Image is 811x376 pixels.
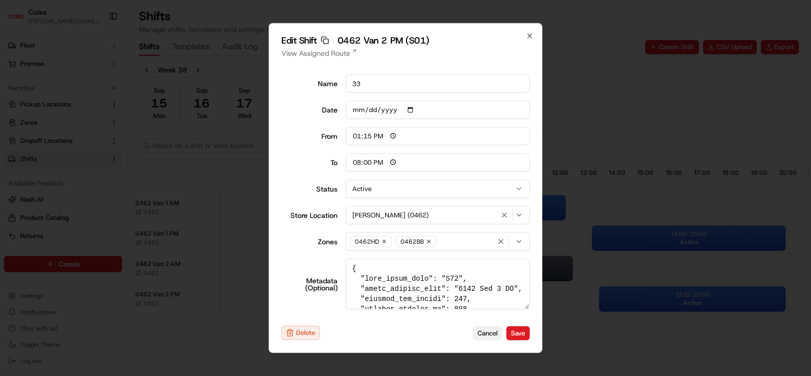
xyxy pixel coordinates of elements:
label: Zones [281,238,338,245]
span: [PERSON_NAME] (0462) [352,211,429,220]
textarea: { "lore_ipsum_dolo": "S72", "ametc_adipisc_elit": "6142 Sed 3 DO", "eiusmod_tem_incidi": 247, "ut... [346,259,530,310]
img: 1736555255976-a54dd68f-1ca7-489b-9aae-adbdc363a1c4 [10,97,28,115]
div: 💻 [86,148,94,156]
img: Nash [10,10,30,30]
div: 📗 [10,148,18,156]
p: Welcome 👋 [10,41,185,57]
a: View Assigned Route [281,48,530,58]
button: Save [506,326,530,340]
a: Powered byPylon [71,171,123,179]
div: To [281,159,338,166]
span: Knowledge Base [20,147,78,157]
span: 0462BB [400,238,424,246]
div: Start new chat [34,97,166,107]
a: 💻API Documentation [82,143,167,161]
label: Metadata (Optional) [281,277,338,291]
label: Store Location [281,212,338,219]
button: 0462HD0462BB [346,233,530,251]
input: Shift name [346,74,530,93]
div: We're available if you need us! [34,107,128,115]
button: [PERSON_NAME] (0462) [346,206,530,224]
button: Start new chat [172,100,185,112]
input: Got a question? Start typing here... [26,65,182,76]
a: 📗Knowledge Base [6,143,82,161]
label: Name [281,80,338,87]
label: Date [281,106,338,114]
span: API Documentation [96,147,163,157]
button: Delete [281,326,320,340]
button: Cancel [473,326,502,340]
span: Pylon [101,172,123,179]
span: 0462 Van 2 PM (S01) [338,36,429,45]
label: Status [281,185,338,193]
div: From [281,133,338,140]
h2: Edit Shift [281,36,530,45]
span: 0462HD [355,238,379,246]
